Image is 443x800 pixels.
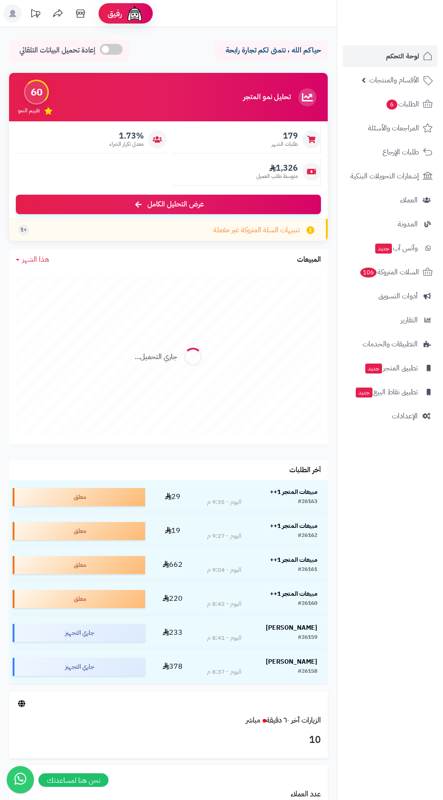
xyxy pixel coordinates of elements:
span: طلبات الشهر [272,140,298,148]
a: المراجعات والأسئلة [343,117,438,139]
img: ai-face.png [126,5,144,23]
span: تقييم النمو [18,107,40,115]
a: لوحة التحكم [343,45,438,67]
a: عرض التحليل الكامل [16,195,321,214]
span: 179 [272,131,298,141]
td: 19 [149,514,196,548]
a: السلات المتروكة106 [343,261,438,283]
div: معلق [13,522,145,540]
span: جديد [365,364,382,374]
span: 106 [360,268,377,278]
div: اليوم - 9:27 م [207,532,241,541]
span: الإعدادات [392,410,418,422]
span: جديد [356,388,372,398]
span: تطبيق نقاط البيع [355,386,418,398]
span: طلبات الإرجاع [382,146,419,158]
div: #26162 [298,532,317,541]
a: تطبيق نقاط البيعجديد [343,381,438,403]
div: اليوم - 8:41 م [207,633,241,642]
span: إشعارات التحويلات البنكية [350,170,419,182]
span: العملاء [400,194,418,206]
div: معلق [13,556,145,574]
span: هذا الشهر [22,254,49,265]
span: +1 [20,226,27,234]
h3: آخر الطلبات [289,466,321,474]
a: تطبيق المتجرجديد [343,357,438,379]
h3: تحليل نمو المتجر [243,93,291,101]
h3: المبيعات [297,256,321,264]
span: وآتس آب [374,242,418,254]
span: معدل تكرار الشراء [109,140,144,148]
span: عرض التحليل الكامل [147,199,204,210]
div: جاري التجهيز [13,624,145,642]
a: تحديثات المنصة [24,5,47,25]
a: أدوات التسويق [343,285,438,307]
strong: مبيعات المتجر 1++ [270,589,317,599]
span: 6 [386,100,397,110]
td: 233 [149,616,196,650]
span: لوحة التحكم [386,50,419,62]
strong: مبيعات المتجر 1++ [270,487,317,497]
div: اليوم - 9:35 م [207,498,241,507]
a: طلبات الإرجاع [343,141,438,163]
span: 1,326 [256,163,298,173]
a: عدد العملاء [291,789,321,800]
div: معلق [13,488,145,506]
span: المدونة [398,218,418,230]
div: اليوم - 9:04 م [207,565,241,575]
div: اليوم - 8:42 م [207,599,241,608]
span: تطبيق المتجر [364,362,418,374]
span: رفيق [108,8,122,19]
div: #26161 [298,565,317,575]
span: متوسط طلب العميل [256,172,298,180]
strong: مبيعات المتجر 1++ [270,555,317,565]
td: 29 [149,480,196,514]
div: جاري التحميل... [135,352,177,362]
span: المراجعات والأسئلة [368,122,419,134]
span: تنبيهات السلة المتروكة غير مفعلة [213,225,300,235]
span: السلات المتروكة [359,266,419,278]
div: #26158 [298,667,317,676]
strong: [PERSON_NAME] [266,657,317,666]
span: التطبيقات والخدمات [363,338,418,350]
small: مباشر [246,715,260,726]
td: 378 [149,650,196,684]
div: اليوم - 8:37 م [207,667,241,676]
strong: مبيعات المتجر 1++ [270,521,317,531]
a: التقارير [343,309,438,331]
span: التقارير [401,314,418,326]
span: الأقسام والمنتجات [369,74,419,86]
span: جديد [375,244,392,254]
a: الطلبات6 [343,93,438,115]
strong: [PERSON_NAME] [266,623,317,632]
div: جاري التجهيز [13,658,145,676]
a: التطبيقات والخدمات [343,333,438,355]
h3: 10 [16,733,321,748]
span: أدوات التسويق [378,290,418,302]
a: وآتس آبجديد [343,237,438,259]
div: #26159 [298,633,317,642]
span: 1.73% [109,131,144,141]
a: العملاء [343,189,438,211]
a: الإعدادات [343,405,438,427]
div: #26160 [298,599,317,608]
a: إشعارات التحويلات البنكية [343,165,438,187]
p: حياكم الله ، نتمنى لكم تجارة رابحة [221,45,321,56]
span: إعادة تحميل البيانات التلقائي [19,45,95,56]
div: #26163 [298,498,317,507]
td: 220 [149,582,196,616]
a: المدونة [343,213,438,235]
a: هذا الشهر [16,254,49,265]
td: 662 [149,548,196,582]
div: معلق [13,590,145,608]
a: الزيارات آخر ٦٠ دقيقةمباشر [246,715,321,726]
span: الطلبات [386,98,419,110]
